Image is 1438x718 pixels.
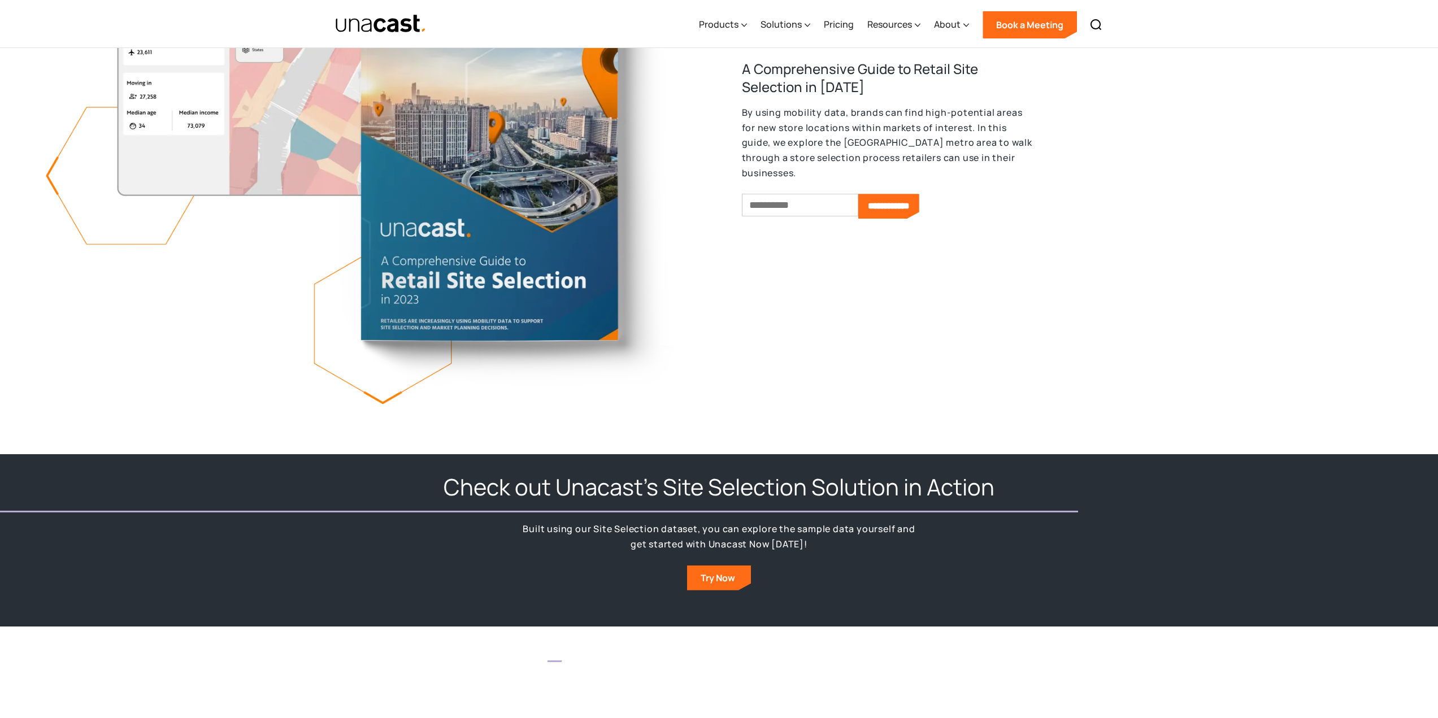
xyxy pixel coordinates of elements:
div: About [934,2,969,48]
a: Try Now [687,565,751,590]
p: By using mobility data, brands can find high-potential areas for new store locations within marke... [742,105,1036,181]
p: Built using our Site Selection dataset, you can explore the sample data yourself and get started ... [520,521,918,551]
a: Book a Meeting [983,11,1077,38]
div: Products [699,2,747,48]
img: Search icon [1089,18,1103,32]
a: home [335,14,427,34]
h3: A Comprehensive Guide to Retail Site Selection in [DATE] [742,60,1036,96]
div: About [934,18,961,31]
div: Resources [867,2,920,48]
img: Unacast text logo [335,14,427,34]
div: Products [699,18,738,31]
div: Solutions [761,2,810,48]
h2: Check out Unacast’s Site Selection Solution in Action [444,472,994,502]
div: Solutions [761,18,802,31]
a: Pricing [824,2,854,48]
div: Resources [867,18,912,31]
